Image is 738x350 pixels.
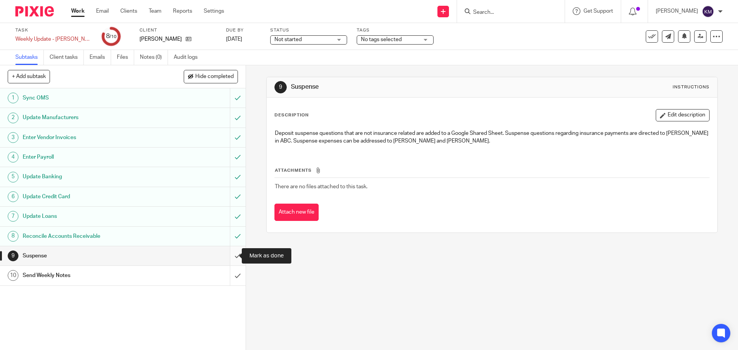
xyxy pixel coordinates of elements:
[15,27,92,33] label: Task
[23,231,156,242] h1: Reconcile Accounts Receivable
[23,171,156,182] h1: Update Banking
[274,37,302,42] span: Not started
[23,132,156,143] h1: Enter Vendor Invoices
[226,27,261,33] label: Due by
[274,81,287,93] div: 9
[8,93,18,103] div: 1
[71,7,85,15] a: Work
[656,7,698,15] p: [PERSON_NAME]
[173,7,192,15] a: Reports
[90,50,111,65] a: Emails
[110,35,116,39] small: /10
[140,35,182,43] p: [PERSON_NAME]
[8,191,18,202] div: 6
[357,27,434,33] label: Tags
[274,112,309,118] p: Description
[291,83,509,91] h1: Suspense
[23,211,156,222] h1: Update Loans
[184,70,238,83] button: Hide completed
[8,172,18,182] div: 5
[23,92,156,104] h1: Sync OMS
[472,9,542,16] input: Search
[23,151,156,163] h1: Enter Payroll
[275,168,312,173] span: Attachments
[583,8,613,14] span: Get Support
[96,7,109,15] a: Email
[8,270,18,281] div: 10
[270,27,347,33] label: Status
[8,250,18,261] div: 9
[195,74,234,80] span: Hide completed
[656,109,710,121] button: Edit description
[8,70,50,83] button: + Add subtask
[673,84,710,90] div: Instructions
[117,50,134,65] a: Files
[15,50,44,65] a: Subtasks
[23,250,156,262] h1: Suspense
[8,132,18,143] div: 3
[275,184,367,189] span: There are no files attached to this task.
[275,129,709,145] p: Deposit suspense questions that are not insurance related are added to a Google Shared Sheet. Sus...
[274,204,319,221] button: Attach new file
[23,112,156,123] h1: Update Manufacturers
[50,50,84,65] a: Client tasks
[23,191,156,202] h1: Update Credit Card
[106,32,116,41] div: 8
[8,231,18,242] div: 8
[8,152,18,163] div: 4
[8,113,18,123] div: 2
[15,6,54,17] img: Pixie
[8,211,18,222] div: 7
[140,50,168,65] a: Notes (0)
[226,36,242,42] span: [DATE]
[23,270,156,281] h1: Send Weekly Notes
[15,35,92,43] div: Weekly Update - [PERSON_NAME] 2
[15,35,92,43] div: Weekly Update - Fligor 2
[149,7,161,15] a: Team
[140,27,216,33] label: Client
[174,50,203,65] a: Audit logs
[702,5,714,18] img: svg%3E
[361,37,402,42] span: No tags selected
[120,7,137,15] a: Clients
[204,7,224,15] a: Settings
